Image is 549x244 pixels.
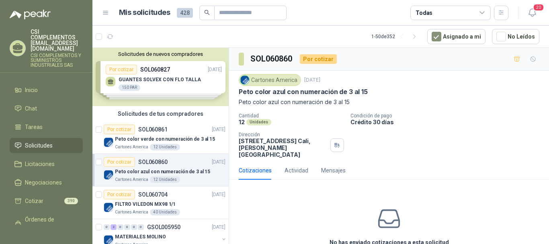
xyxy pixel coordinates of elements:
[25,86,38,94] span: Inicio
[138,127,168,132] p: SOL060861
[117,224,123,230] div: 0
[150,209,180,215] div: 40 Unidades
[10,138,83,153] a: Solicitudes
[115,168,210,176] p: Peto color azul con numeración de 3 al 15
[239,132,327,137] p: Dirección
[10,175,83,190] a: Negociaciones
[31,29,83,51] p: CSI COMPLEMENTOS [EMAIL_ADDRESS][DOMAIN_NAME]
[104,203,113,212] img: Company Logo
[240,76,249,84] img: Company Logo
[138,224,144,230] div: 0
[150,144,180,150] div: 12 Unidades
[147,224,180,230] p: GSOL005950
[177,8,193,18] span: 428
[115,135,215,143] p: Peto color verde con numeración de 3 al 15
[31,53,83,68] p: CSI COMPLEMENTOS Y SUMINISTROS INDUSTRIALES SAS
[115,233,166,241] p: MATERIALES MOLINO
[150,176,180,183] div: 12 Unidades
[212,191,225,199] p: [DATE]
[239,166,272,175] div: Cotizaciones
[10,193,83,209] a: Cotizar390
[239,119,245,125] p: 12
[104,125,135,134] div: Por cotizar
[25,215,75,233] span: Órdenes de Compra
[104,157,135,167] div: Por cotizar
[239,88,368,96] p: Peto color azul con numeración de 3 al 15
[10,82,83,98] a: Inicio
[10,212,83,236] a: Órdenes de Compra
[92,121,229,154] a: Por cotizarSOL060861[DATE] Company LogoPeto color verde con numeración de 3 al 15Cartones America...
[104,190,135,199] div: Por cotizar
[525,6,539,20] button: 20
[300,54,337,64] div: Por cotizar
[285,166,308,175] div: Actividad
[304,76,320,84] p: [DATE]
[119,7,170,18] h1: Mis solicitudes
[104,224,110,230] div: 0
[350,119,546,125] p: Crédito 30 días
[25,178,62,187] span: Negociaciones
[115,201,176,208] p: FILTRO VILEDON MX98 1/1
[212,158,225,166] p: [DATE]
[533,4,544,11] span: 20
[115,144,148,150] p: Cartones America
[25,123,43,131] span: Tareas
[25,197,43,205] span: Cotizar
[115,176,148,183] p: Cartones America
[92,187,229,219] a: Por cotizarSOL060704[DATE] Company LogoFILTRO VILEDON MX98 1/1Cartones America40 Unidades
[416,8,432,17] div: Todas
[104,137,113,147] img: Company Logo
[111,224,117,230] div: 2
[25,104,37,113] span: Chat
[92,48,229,106] div: Solicitudes de nuevos compradoresPor cotizarSOL060827[DATE] GUANTES SOLVEX CON FLO TALLA150 PARPo...
[350,113,546,119] p: Condición de pago
[239,98,539,107] p: Peto color azul con numeración de 3 al 15
[239,113,344,119] p: Cantidad
[124,224,130,230] div: 0
[250,53,293,65] h3: SOL060860
[10,10,51,19] img: Logo peakr
[427,29,485,44] button: Asignado a mi
[10,101,83,116] a: Chat
[25,160,55,168] span: Licitaciones
[138,159,168,165] p: SOL060860
[212,223,225,231] p: [DATE]
[64,198,78,204] span: 390
[239,74,301,86] div: Cartones America
[138,192,168,197] p: SOL060704
[239,137,327,158] p: [STREET_ADDRESS] Cali , [PERSON_NAME][GEOGRAPHIC_DATA]
[371,30,421,43] div: 1 - 50 de 352
[92,154,229,187] a: Por cotizarSOL060860[DATE] Company LogoPeto color azul con numeración de 3 al 15Cartones America1...
[104,170,113,180] img: Company Logo
[96,51,225,57] button: Solicitudes de nuevos compradores
[246,119,271,125] div: Unidades
[131,224,137,230] div: 0
[321,166,346,175] div: Mensajes
[10,119,83,135] a: Tareas
[25,141,53,150] span: Solicitudes
[10,156,83,172] a: Licitaciones
[92,106,229,121] div: Solicitudes de tus compradores
[212,126,225,133] p: [DATE]
[204,10,210,15] span: search
[115,209,148,215] p: Cartones America
[492,29,539,44] button: No Leídos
